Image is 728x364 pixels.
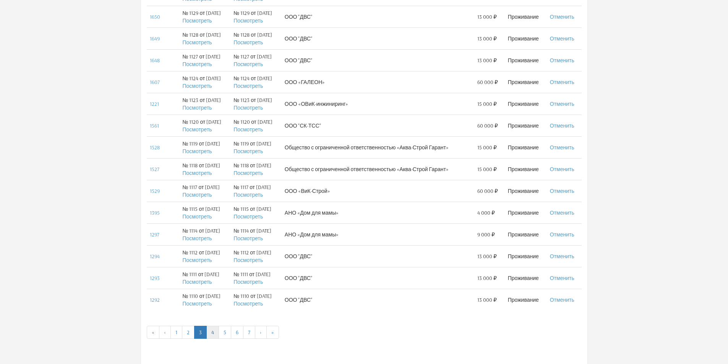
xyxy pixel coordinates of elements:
a: 1529 [150,188,160,194]
td: ООО "ДВС" [282,49,475,71]
a: 6 [231,326,243,339]
span: 13 000 ₽ [477,35,497,42]
td: № 1128 от [DATE] [179,28,230,49]
a: Посмотреть [233,126,263,133]
td: Проживание [505,49,547,71]
a: 1650 [150,13,160,20]
td: АНО «Дом для мамы» [282,202,475,223]
td: ООО "ДВС" [282,289,475,311]
td: Проживание [505,6,547,28]
td: Проживание [505,28,547,49]
td: № 1118 от [DATE] [179,158,230,180]
td: № 1115 от [DATE] [179,202,230,223]
td: № 1123 от [DATE] [179,93,230,115]
a: Посмотреть [182,17,212,24]
span: 15 000 ₽ [477,144,497,151]
a: Посмотреть [233,278,263,285]
a: Отменить [550,188,574,194]
td: Проживание [505,245,547,267]
td: ООО "ДВС" [282,245,475,267]
a: Посмотреть [182,104,212,111]
td: Проживание [505,223,547,245]
a: Посмотреть [233,170,263,176]
a: Посмотреть [233,17,263,24]
td: ООО «ГАЛЕОН» [282,71,475,93]
a: 1221 [150,100,159,107]
td: № 1127 от [DATE] [179,49,230,71]
a: Отменить [550,209,574,216]
a: Посмотреть [182,235,212,242]
a: 1527 [150,166,159,173]
td: № 1118 от [DATE] [230,158,282,180]
a: Посмотреть [233,104,263,111]
span: 13 000 ₽ [477,296,497,304]
td: № 1127 от [DATE] [230,49,282,71]
td: № 1114 от [DATE] [230,223,282,245]
td: № 1111 от [DATE] [230,267,282,289]
td: № 1129 от [DATE] [179,6,230,28]
a: 3 [194,326,207,339]
td: ООО "ДВС" [282,6,475,28]
span: 60 000 ₽ [477,187,498,195]
a: Отменить [550,57,574,64]
a: Посмотреть [182,83,212,89]
td: АНО «Дом для мамы» [282,223,475,245]
td: № 1120 от [DATE] [230,115,282,136]
span: 15 000 ₽ [477,165,497,173]
td: № 1119 от [DATE] [230,136,282,158]
a: Посмотреть [233,39,263,46]
a: Отменить [550,35,574,42]
td: Общество с ограниченной ответственностью «Аква-Строй Гарант» [282,136,475,158]
a: Посмотреть [182,61,212,68]
a: « [147,326,159,339]
td: № 1110 от [DATE] [179,289,230,311]
a: Посмотреть [233,148,263,155]
a: Посмотреть [233,235,263,242]
span: 60 000 ₽ [477,122,498,129]
a: 4 [206,326,219,339]
a: » [266,326,279,339]
td: ООО "ДВС" [282,28,475,49]
span: 13 000 ₽ [477,252,497,260]
td: Проживание [505,93,547,115]
td: № 1111 от [DATE] [179,267,230,289]
a: 1297 [150,231,159,238]
a: 5 [219,326,231,339]
td: Проживание [505,115,547,136]
a: Отменить [550,144,574,151]
td: ООО «ОВиК-инжиниринг» [282,93,475,115]
a: 1528 [150,144,160,151]
td: № 1117 от [DATE] [179,180,230,202]
a: Отменить [550,253,574,260]
a: 1293 [150,275,160,281]
a: Посмотреть [182,39,212,46]
a: 7 [243,326,255,339]
a: ‹ [159,326,171,339]
td: ООО «ВиК-Строй» [282,180,475,202]
a: Отменить [550,122,574,129]
a: 2 [182,326,195,339]
td: Проживание [505,71,547,93]
td: № 1119 от [DATE] [179,136,230,158]
td: № 1112 от [DATE] [179,245,230,267]
a: Посмотреть [182,191,212,198]
td: Проживание [505,289,547,311]
span: 13 000 ₽ [477,57,497,64]
a: Посмотреть [182,148,212,155]
a: Посмотреть [182,300,212,307]
td: № 1120 от [DATE] [179,115,230,136]
td: Проживание [505,136,547,158]
td: № 1128 от [DATE] [230,28,282,49]
a: Отменить [550,231,574,238]
span: 13 000 ₽ [477,274,497,282]
td: № 1115 от [DATE] [230,202,282,223]
a: 1395 [150,209,160,216]
a: Посмотреть [233,300,263,307]
a: 1607 [150,79,160,86]
td: Проживание [505,158,547,180]
a: Посмотреть [233,83,263,89]
a: 1292 [150,296,160,303]
a: Посмотреть [233,257,263,264]
a: Отменить [550,166,574,173]
a: Отменить [550,296,574,303]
